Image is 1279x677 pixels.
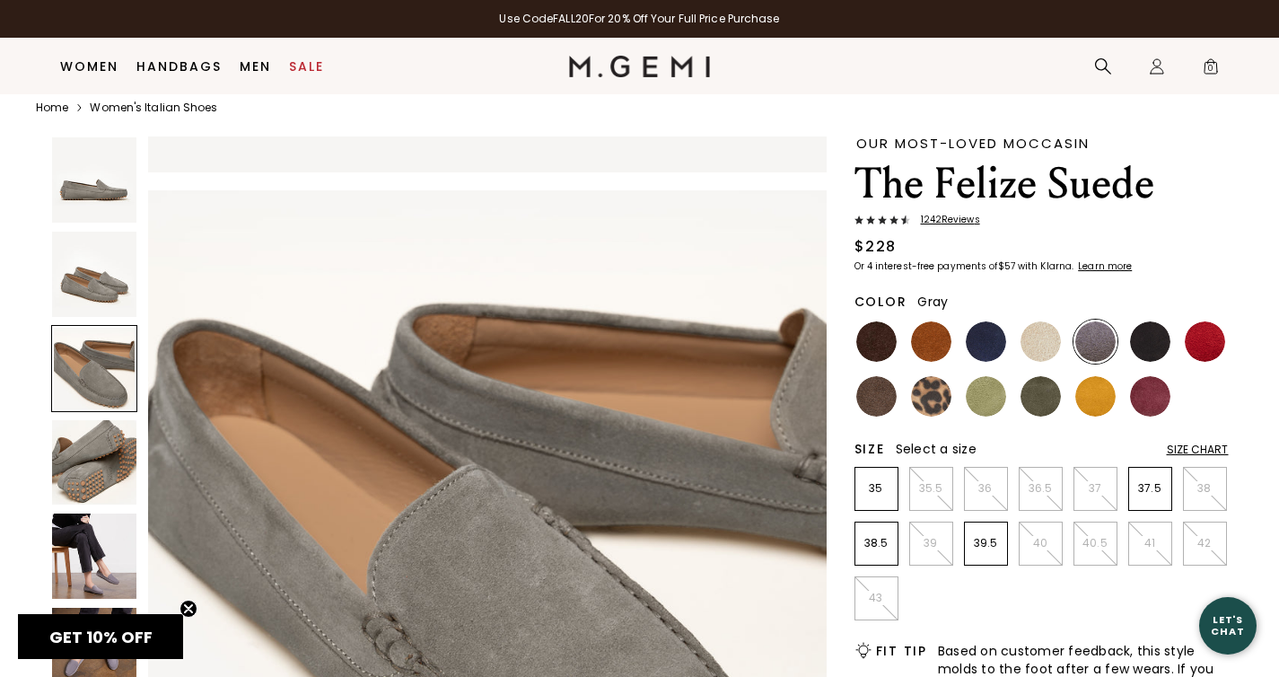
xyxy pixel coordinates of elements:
p: 40 [1020,536,1062,550]
div: Our Most-Loved Moccasin [856,136,1229,150]
img: Leopard Print [911,376,951,417]
span: 1242 Review s [910,215,980,225]
p: 42 [1184,536,1226,550]
img: The Felize Suede [52,514,137,599]
p: 38.5 [855,536,898,550]
p: 35.5 [910,481,952,496]
img: Gray [1075,321,1116,362]
div: Size Chart [1167,443,1229,457]
p: 36.5 [1020,481,1062,496]
button: Close teaser [180,600,197,618]
a: Women's Italian Shoes [90,101,217,115]
a: Learn more [1076,261,1132,272]
a: 1242Reviews [854,215,1229,229]
a: Women [60,59,118,74]
p: 39 [910,536,952,550]
img: Midnight Blue [966,321,1006,362]
a: Handbags [136,59,222,74]
img: Sunset Red [1185,321,1225,362]
img: Chocolate [856,321,897,362]
p: 35 [855,481,898,496]
img: The Felize Suede [52,420,137,506]
h1: The Felize Suede [854,159,1229,209]
img: Mushroom [856,376,897,417]
klarna-placement-style-body: Or 4 interest-free payments of [854,259,998,273]
img: The Felize Suede [52,137,137,223]
img: The Felize Suede [52,232,137,317]
p: 39.5 [965,536,1007,550]
a: Sale [289,59,324,74]
p: 41 [1129,536,1171,550]
img: Latte [1021,321,1061,362]
a: Men [240,59,271,74]
p: 38 [1184,481,1226,496]
h2: Size [854,442,885,456]
img: Olive [1021,376,1061,417]
div: $228 [854,236,897,258]
span: GET 10% OFF [49,626,153,648]
img: M.Gemi [569,56,710,77]
p: 43 [855,591,898,605]
klarna-placement-style-amount: $57 [998,259,1015,273]
img: Black [1130,321,1170,362]
span: Select a size [896,440,977,458]
span: 0 [1202,61,1220,79]
klarna-placement-style-cta: Learn more [1078,259,1132,273]
h2: Color [854,295,907,309]
p: 40.5 [1074,536,1117,550]
p: 37 [1074,481,1117,496]
img: Pistachio [966,376,1006,417]
p: 37.5 [1129,481,1171,496]
div: GET 10% OFFClose teaser [18,614,183,659]
strong: FALL20 [553,11,589,26]
span: Gray [917,293,948,311]
img: Saddle [911,321,951,362]
p: 36 [965,481,1007,496]
h2: Fit Tip [876,644,927,658]
a: Home [36,101,68,115]
img: Sunflower [1075,376,1116,417]
img: Burgundy [1130,376,1170,417]
div: Let's Chat [1199,614,1257,637]
klarna-placement-style-body: with Klarna [1018,259,1076,273]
